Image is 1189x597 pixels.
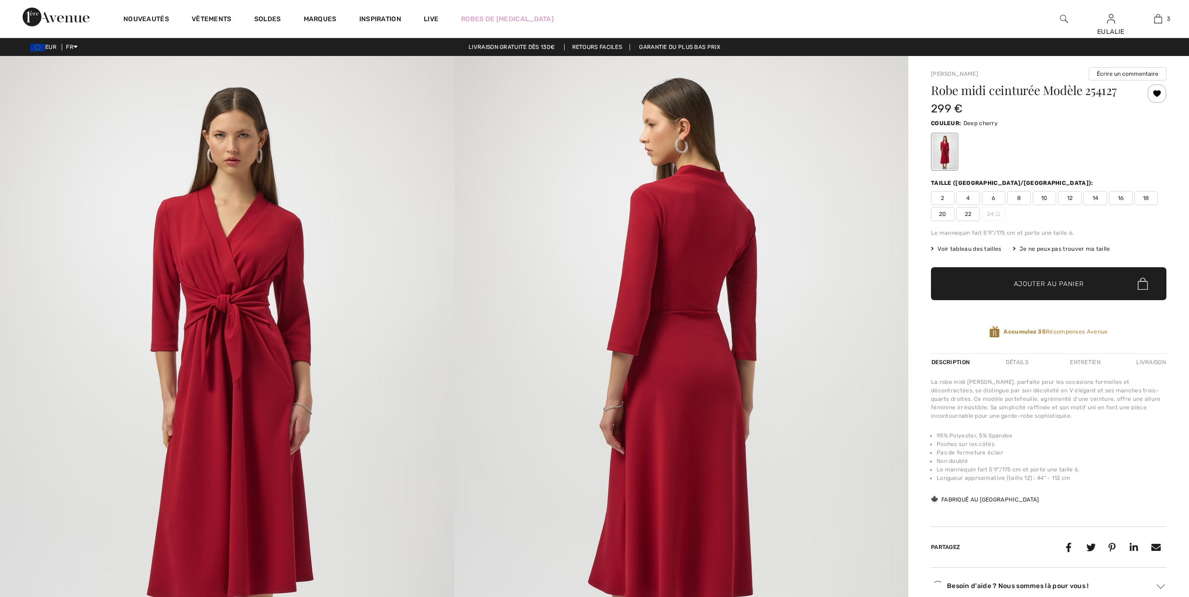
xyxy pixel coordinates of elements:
[1089,67,1166,80] button: Écrire un commentaire
[931,207,954,221] span: 20
[931,71,978,77] a: [PERSON_NAME]
[931,579,1166,593] div: Besoin d'aide ? Nous sommes là pour vous !
[931,120,961,127] span: Couleur:
[956,207,980,221] span: 22
[1107,13,1115,24] img: Mes infos
[564,44,631,50] a: Retours faciles
[931,102,963,115] span: 299 €
[1167,15,1170,23] span: 3
[1134,354,1166,371] div: Livraison
[1013,245,1110,253] div: Je ne peux pas trouver ma taille
[1060,13,1068,24] img: recherche
[956,191,980,205] span: 4
[254,15,281,25] a: Soldes
[931,84,1127,96] h1: Robe midi ceinturée Modèle 254127
[931,495,1039,504] div: Fabriqué au [GEOGRAPHIC_DATA]
[937,457,1166,465] li: Non doublé
[1003,327,1108,336] span: Récompenses Avenue
[23,8,89,26] img: 1ère Avenue
[461,14,554,24] a: Robes de [MEDICAL_DATA]
[932,134,957,169] div: Deep cherry
[995,212,1000,216] img: ring-m.svg
[1154,13,1162,24] img: Mon panier
[937,440,1166,448] li: Poches sur les côtés
[931,191,954,205] span: 2
[1014,279,1084,289] span: Ajouter au panier
[424,14,438,24] a: Live
[998,354,1036,371] div: Détails
[1062,354,1108,371] div: Entretien
[937,465,1166,474] li: Le mannequin fait 5'9"/175 cm et porte une taille 6.
[1157,584,1165,589] img: Arrow2.svg
[1033,191,1056,205] span: 10
[123,15,169,25] a: Nouveautés
[192,15,232,25] a: Vêtements
[931,544,960,550] span: Partagez
[937,448,1166,457] li: Pas de fermeture éclair
[1003,328,1046,335] strong: Accumulez 35
[1084,191,1107,205] span: 14
[937,431,1166,440] li: 95% Polyester, 5% Spandex
[1058,191,1082,205] span: 12
[1129,526,1180,550] iframe: Ouvre un widget dans lequel vous pouvez trouver plus d’informations
[982,207,1005,221] span: 24
[30,44,60,50] span: EUR
[359,15,401,25] span: Inspiration
[982,191,1005,205] span: 6
[931,179,1095,187] div: Taille ([GEOGRAPHIC_DATA]/[GEOGRAPHIC_DATA]):
[1109,191,1132,205] span: 16
[931,245,1002,253] span: Voir tableau des tailles
[1134,191,1158,205] span: 18
[931,229,1166,237] div: Le mannequin fait 5'9"/175 cm et porte une taille 6.
[931,267,1166,300] button: Ajouter au panier
[1007,191,1031,205] span: 8
[1088,27,1134,37] div: EULALIE
[937,474,1166,482] li: Longueur approximative (taille 12) : 44" - 112 cm
[631,44,728,50] a: Garantie du plus bas prix
[1138,278,1148,290] img: Bag.svg
[963,120,998,127] span: Deep cherry
[66,44,78,50] span: FR
[304,15,337,25] a: Marques
[931,354,972,371] div: Description
[461,44,562,50] a: Livraison gratuite dès 130€
[931,378,1166,420] div: La robe midi [PERSON_NAME], parfaite pour les occasions formelles et décontractées, se distingue ...
[1107,14,1115,23] a: Se connecter
[30,44,45,51] img: Euro
[1135,13,1181,24] a: 3
[989,326,1000,338] img: Récompenses Avenue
